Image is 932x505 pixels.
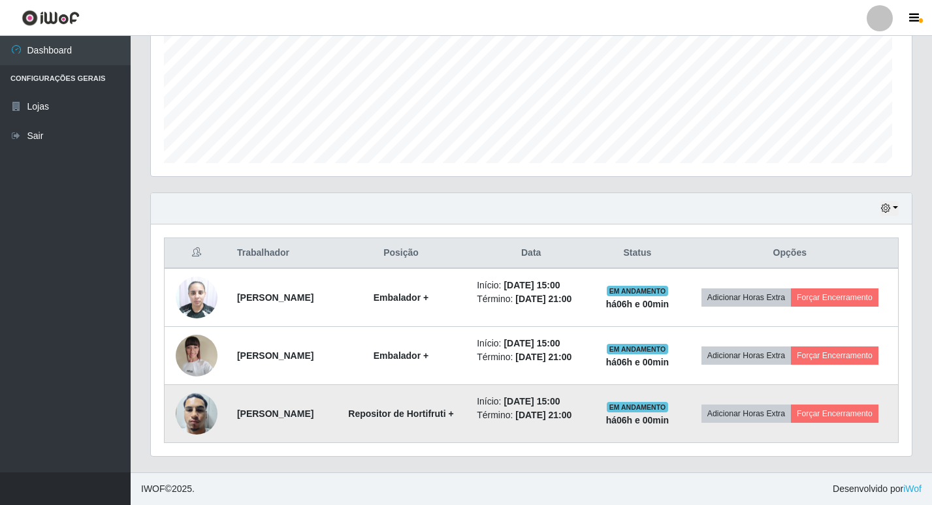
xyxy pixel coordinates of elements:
[477,292,585,306] li: Término:
[791,288,878,307] button: Forçar Encerramento
[237,350,313,361] strong: [PERSON_NAME]
[237,292,313,303] strong: [PERSON_NAME]
[504,280,560,290] time: [DATE] 15:00
[606,357,669,367] strong: há 06 h e 00 min
[701,288,791,307] button: Adicionar Horas Extra
[701,346,791,365] button: Adicionar Horas Extra
[477,395,585,408] li: Início:
[477,279,585,292] li: Início:
[374,350,428,361] strong: Embalador +
[477,408,585,422] li: Término:
[141,483,165,494] span: IWOF
[607,402,669,412] span: EM ANDAMENTO
[606,415,669,425] strong: há 06 h e 00 min
[469,238,593,269] th: Data
[141,482,195,496] span: © 2025 .
[237,408,313,419] strong: [PERSON_NAME]
[22,10,80,26] img: CoreUI Logo
[515,294,571,304] time: [DATE] 21:00
[903,483,922,494] a: iWof
[176,386,217,441] img: 1753540095654.jpeg
[176,269,217,325] img: 1739994247557.jpeg
[229,238,333,269] th: Trabalhador
[682,238,899,269] th: Opções
[333,238,469,269] th: Posição
[504,396,560,406] time: [DATE] 15:00
[515,352,571,362] time: [DATE] 21:00
[515,410,571,420] time: [DATE] 21:00
[374,292,428,303] strong: Embalador +
[606,299,669,309] strong: há 06 h e 00 min
[791,346,878,365] button: Forçar Encerramento
[477,350,585,364] li: Término:
[504,338,560,348] time: [DATE] 15:00
[833,482,922,496] span: Desenvolvido por
[477,337,585,350] li: Início:
[607,286,669,296] span: EM ANDAMENTO
[607,344,669,354] span: EM ANDAMENTO
[791,405,878,423] button: Forçar Encerramento
[701,405,791,423] button: Adicionar Horas Extra
[176,328,217,383] img: 1740702272051.jpeg
[348,408,453,419] strong: Repositor de Hortifruti +
[593,238,681,269] th: Status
